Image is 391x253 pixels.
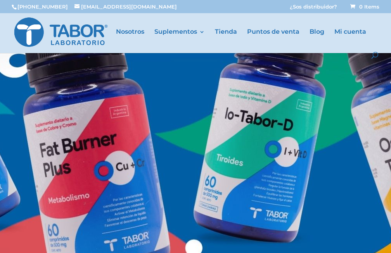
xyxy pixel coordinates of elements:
[334,29,366,52] a: Mi cuenta
[290,4,337,13] a: ¿Sos distribuidor?
[154,29,205,52] a: Suplementos
[349,3,379,10] a: 0 Items
[13,16,109,49] img: Laboratorio Tabor
[215,29,237,52] a: Tienda
[310,29,324,52] a: Blog
[74,3,177,10] a: [EMAIL_ADDRESS][DOMAIN_NAME]
[116,29,144,52] a: Nosotros
[247,29,299,52] a: Puntos de venta
[17,3,68,10] a: [PHONE_NUMBER]
[350,3,379,10] span: 0 Items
